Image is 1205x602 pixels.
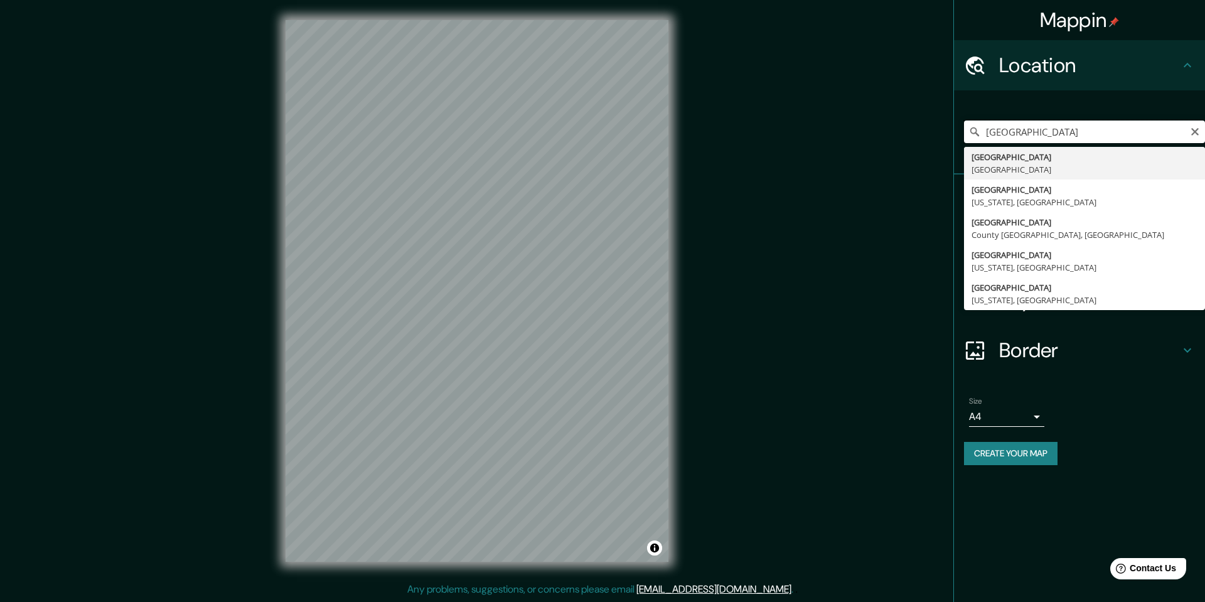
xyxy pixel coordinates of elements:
h4: Location [999,53,1180,78]
div: Location [954,40,1205,90]
div: Pins [954,175,1205,225]
p: Any problems, suggestions, or concerns please email . [407,582,793,597]
h4: Layout [999,288,1180,313]
div: County [GEOGRAPHIC_DATA], [GEOGRAPHIC_DATA] [972,228,1197,241]
div: . [793,582,795,597]
div: [GEOGRAPHIC_DATA] [972,151,1197,163]
button: Clear [1190,125,1200,137]
div: Layout [954,275,1205,325]
h4: Border [999,338,1180,363]
div: Border [954,325,1205,375]
div: [GEOGRAPHIC_DATA] [972,183,1197,196]
div: A4 [969,407,1044,427]
div: Style [954,225,1205,275]
button: Create your map [964,442,1058,465]
div: [US_STATE], [GEOGRAPHIC_DATA] [972,294,1197,306]
input: Pick your city or area [964,121,1205,143]
canvas: Map [286,20,668,562]
div: [US_STATE], [GEOGRAPHIC_DATA] [972,196,1197,208]
div: [US_STATE], [GEOGRAPHIC_DATA] [972,261,1197,274]
label: Size [969,396,982,407]
h4: Mappin [1040,8,1120,33]
a: [EMAIL_ADDRESS][DOMAIN_NAME] [636,583,791,596]
div: [GEOGRAPHIC_DATA] [972,281,1197,294]
div: [GEOGRAPHIC_DATA] [972,216,1197,228]
iframe: Help widget launcher [1093,553,1191,588]
button: Toggle attribution [647,540,662,556]
div: . [795,582,798,597]
div: [GEOGRAPHIC_DATA] [972,163,1197,176]
img: pin-icon.png [1109,17,1119,27]
div: [GEOGRAPHIC_DATA] [972,249,1197,261]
